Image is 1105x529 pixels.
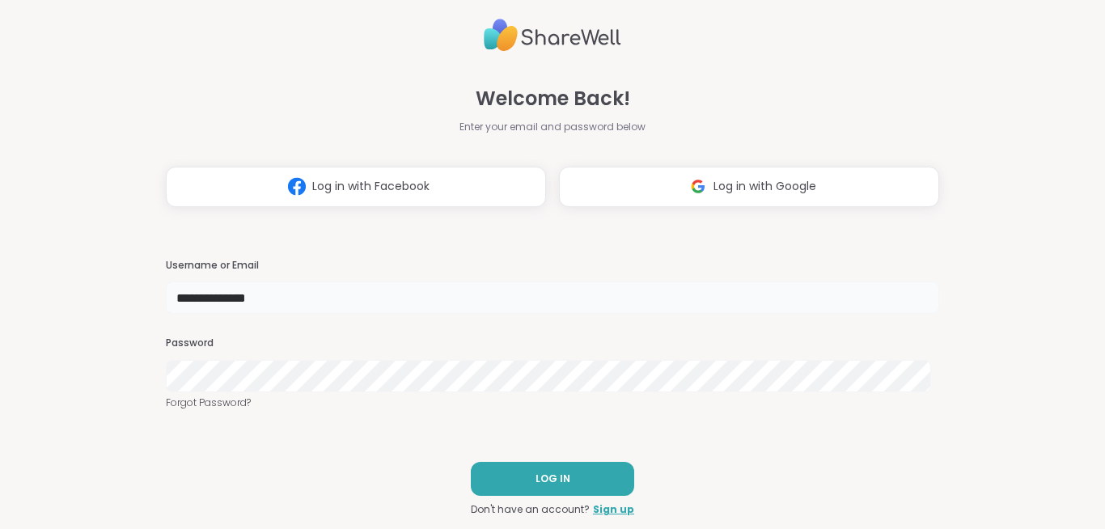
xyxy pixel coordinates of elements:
h3: Password [166,336,939,350]
span: LOG IN [536,472,570,486]
img: ShareWell Logomark [683,171,713,201]
button: Log in with Facebook [166,167,546,207]
a: Sign up [593,502,634,517]
a: Forgot Password? [166,396,939,410]
span: Don't have an account? [471,502,590,517]
img: ShareWell Logomark [282,171,312,201]
button: LOG IN [471,462,634,496]
span: Log in with Google [713,178,816,195]
button: Log in with Google [559,167,939,207]
span: Log in with Facebook [312,178,430,195]
span: Welcome Back! [476,84,630,113]
span: Enter your email and password below [459,120,646,134]
img: ShareWell Logo [484,12,621,58]
h3: Username or Email [166,259,939,273]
